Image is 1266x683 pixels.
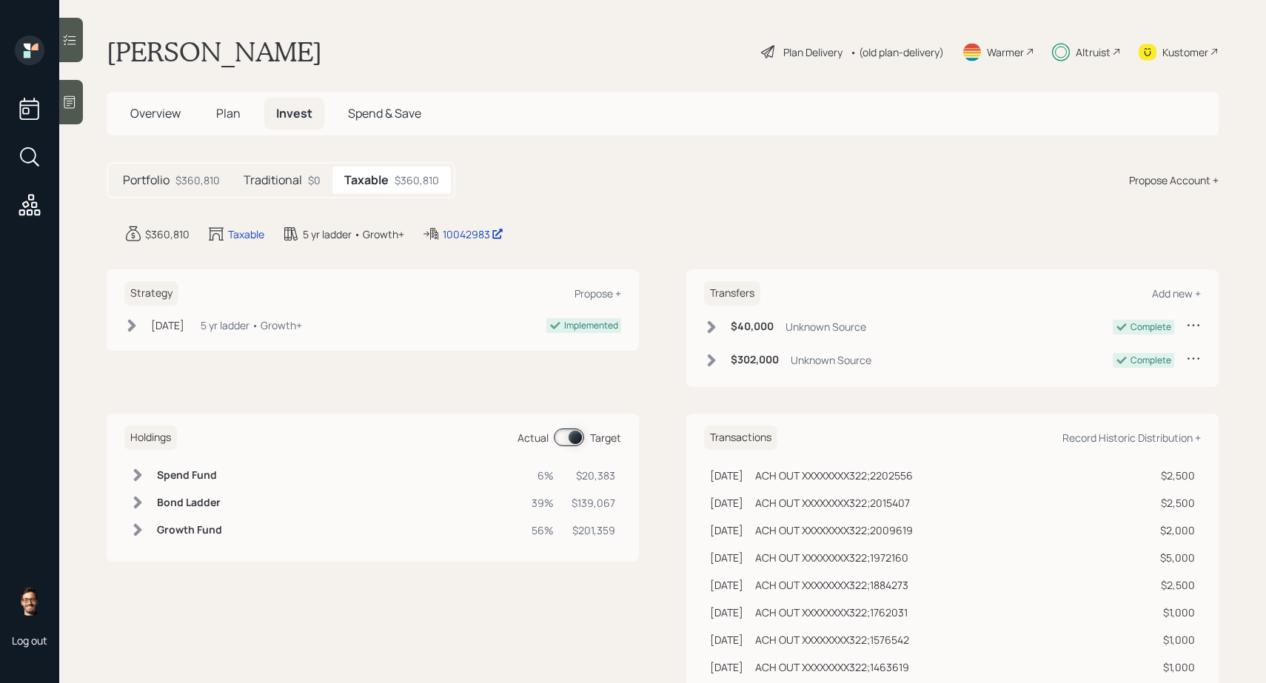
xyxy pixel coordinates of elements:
div: Propose Account + [1129,172,1219,188]
div: [DATE] [710,550,743,565]
span: Plan [216,105,241,121]
div: Log out [12,633,47,647]
h6: $302,000 [731,354,779,366]
div: ACH OUT XXXXXXXX322;1576542 [755,632,909,647]
div: $139,067 [572,495,615,511]
div: $360,810 [395,172,439,188]
div: 5 yr ladder • Growth+ [303,226,404,242]
div: Unknown Source [791,352,871,368]
h5: Taxable [344,173,389,187]
div: 5 yr ladder • Growth+ [201,317,302,333]
div: $360,810 [145,226,190,242]
div: $2,500 [1160,495,1195,511]
div: [DATE] [710,495,743,511]
div: Complete [1131,354,1171,367]
h6: Growth Fund [157,524,222,536]
div: 6% [532,468,554,483]
div: ACH OUT XXXXXXXX322;1463619 [755,659,909,675]
div: ACH OUT XXXXXXXX322;2015407 [755,495,910,511]
h6: Transfers [704,281,760,306]
div: $5,000 [1160,550,1195,565]
div: ACH OUT XXXXXXXX322;1762031 [755,605,908,620]
div: $201,359 [572,522,615,538]
div: Taxable [228,226,264,242]
div: $1,000 [1160,632,1195,647]
div: Complete [1131,320,1171,334]
div: $2,000 [1160,522,1195,538]
h6: Strategy [124,281,178,306]
img: sami-boghos-headshot.png [15,586,44,616]
h6: Holdings [124,425,177,450]
div: ACH OUT XXXXXXXX322;2202556 [755,468,913,483]
div: Kustomer [1162,44,1208,60]
div: [DATE] [151,317,184,333]
div: Altruist [1076,44,1111,60]
div: Actual [518,430,549,445]
div: $360,810 [175,172,220,188]
div: Warmer [987,44,1024,60]
div: $0 [308,172,321,188]
div: ACH OUT XXXXXXXX322;1884273 [755,577,908,593]
div: • (old plan-delivery) [850,44,944,60]
div: [DATE] [710,577,743,593]
div: [DATE] [710,522,743,538]
div: [DATE] [710,605,743,620]
h6: Bond Ladder [157,497,222,509]
h1: [PERSON_NAME] [107,36,322,68]
div: $2,500 [1160,577,1195,593]
div: Implemented [564,319,618,332]
div: 10042983 [443,226,503,242]
div: $2,500 [1160,468,1195,483]
span: Spend & Save [348,105,421,121]
div: $1,000 [1160,605,1195,620]
div: [DATE] [710,659,743,675]
h5: Traditional [244,173,302,187]
h5: Portfolio [123,173,170,187]
div: Propose + [575,286,621,300]
div: ACH OUT XXXXXXXX322;1972160 [755,550,908,565]
span: Invest [276,105,312,121]
h6: Spend Fund [157,469,222,482]
div: Record Historic Distribution + [1062,431,1201,445]
div: Plan Delivery [783,44,843,60]
div: [DATE] [710,468,743,483]
div: Target [590,430,621,445]
div: 56% [532,522,554,538]
div: $1,000 [1160,659,1195,675]
div: $20,383 [572,468,615,483]
div: Add new + [1152,286,1201,300]
div: [DATE] [710,632,743,647]
h6: $40,000 [731,320,774,333]
div: Unknown Source [786,319,866,334]
div: ACH OUT XXXXXXXX322;2009619 [755,522,913,538]
h6: Transactions [704,425,777,450]
span: Overview [130,105,181,121]
div: 39% [532,495,554,511]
